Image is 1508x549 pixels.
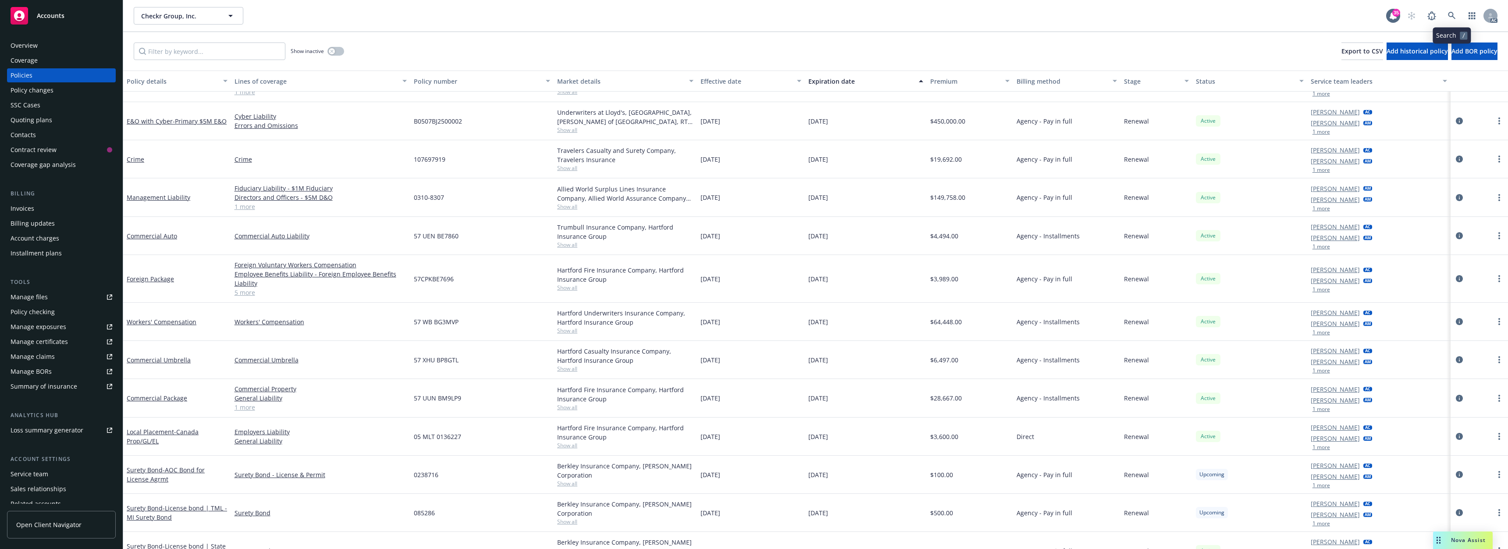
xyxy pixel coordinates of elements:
span: [DATE] [808,355,828,365]
span: Show all [557,284,694,291]
span: $6,497.00 [930,355,958,365]
button: Premium [927,71,1013,92]
a: circleInformation [1454,116,1465,126]
div: Travelers Casualty and Surety Company, Travelers Insurance [557,146,694,164]
span: [DATE] [701,393,720,403]
div: Account settings [7,455,116,464]
span: Show all [557,327,694,334]
div: Hartford Fire Insurance Company, Hartford Insurance Group [557,266,694,284]
span: Renewal [1124,355,1149,365]
a: Sales relationships [7,482,116,496]
a: General Liability [235,393,407,403]
span: - License bond | TML - MI Surety Bond [127,504,227,521]
div: Premium [930,77,999,86]
button: Export to CSV [1341,43,1383,60]
span: $149,758.00 [930,193,965,202]
a: [PERSON_NAME] [1311,308,1360,317]
button: 1 more [1312,330,1330,335]
button: 1 more [1312,368,1330,373]
a: Commercial Auto Liability [235,231,407,241]
span: Renewal [1124,274,1149,283]
div: Policy number [414,77,541,86]
div: Manage certificates [11,335,68,349]
span: [DATE] [701,274,720,283]
div: Manage files [11,290,48,304]
span: [DATE] [701,317,720,326]
input: Filter by keyword... [134,43,285,60]
a: Workers' Compensation [127,318,196,326]
span: Active [1199,194,1217,202]
span: - AOC Bond for License Agrmt [127,466,205,483]
span: Add BOR policy [1451,47,1497,55]
span: Agency - Installments [1017,231,1080,241]
button: 1 more [1312,521,1330,526]
a: Search [1443,7,1461,25]
div: Manage claims [11,350,55,364]
button: 1 more [1312,206,1330,211]
div: Underwriters at Lloyd's, [GEOGRAPHIC_DATA], [PERSON_NAME] of [GEOGRAPHIC_DATA], RT Specialty Insu... [557,108,694,126]
a: more [1494,154,1504,164]
a: Surety Bond [235,508,407,517]
div: Hartford Casualty Insurance Company, Hartford Insurance Group [557,347,694,365]
a: Commercial Auto [127,232,177,240]
a: Commercial Property [235,384,407,393]
a: Workers' Compensation [235,317,407,326]
a: circleInformation [1454,431,1465,442]
a: [PERSON_NAME] [1311,461,1360,470]
span: Accounts [37,12,64,19]
div: Billing updates [11,216,55,230]
a: [PERSON_NAME] [1311,346,1360,355]
a: Overview [7,39,116,53]
div: Hartford Fire Insurance Company, Hartford Insurance Group [557,385,694,404]
div: Manage BORs [11,365,52,379]
a: Service team [7,467,116,481]
a: Errors and Omissions [235,121,407,130]
div: Summary of insurance [11,379,77,393]
a: Employers Liability [235,427,407,436]
a: Report a Bug [1423,7,1440,25]
button: Lines of coverage [231,71,410,92]
a: [PERSON_NAME] [1311,145,1360,155]
a: Manage claims [7,350,116,364]
span: [DATE] [808,117,828,126]
a: circleInformation [1454,192,1465,203]
span: Renewal [1124,117,1149,126]
span: [DATE] [808,231,828,241]
span: 0310-8307 [414,193,444,202]
span: Direct [1017,432,1034,441]
span: Show inactive [291,47,324,55]
a: circleInformation [1454,469,1465,480]
div: Lines of coverage [235,77,397,86]
a: Account charges [7,231,116,245]
a: Policies [7,68,116,82]
span: - Primary $5M E&O [173,117,227,125]
span: $4,494.00 [930,231,958,241]
span: Active [1199,394,1217,402]
span: Add historical policy [1387,47,1448,55]
div: Trumbull Insurance Company, Hartford Insurance Group [557,223,694,241]
a: [PERSON_NAME] [1311,107,1360,117]
div: Hartford Fire Insurance Company, Hartford Insurance Group [557,423,694,442]
span: Upcoming [1199,509,1224,517]
a: more [1494,316,1504,327]
span: Agency - Pay in full [1017,470,1072,479]
a: Commercial Umbrella [127,356,191,364]
span: Active [1199,275,1217,283]
a: [PERSON_NAME] [1311,222,1360,231]
a: 1 more [235,202,407,211]
a: Crime [235,155,407,164]
span: 05 MLT 0136227 [414,432,461,441]
a: [PERSON_NAME] [1311,156,1360,166]
a: Fiduciary Liability - $1M Fiduciary [235,184,407,193]
span: 085286 [414,508,435,517]
a: [PERSON_NAME] [1311,195,1360,204]
button: 1 more [1312,167,1330,173]
a: more [1494,431,1504,442]
div: Billing [7,189,116,198]
span: Agency - Installments [1017,393,1080,403]
span: $450,000.00 [930,117,965,126]
span: $100.00 [930,470,953,479]
div: Analytics hub [7,411,116,420]
a: more [1494,230,1504,241]
button: Status [1192,71,1307,92]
